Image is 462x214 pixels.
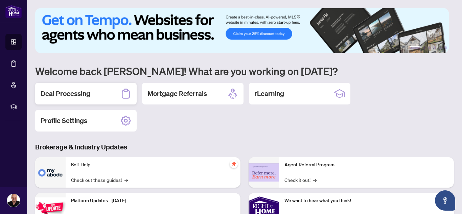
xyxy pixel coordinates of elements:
[284,176,317,184] a: Check it out!→
[71,197,235,205] p: Platform Updates - [DATE]
[444,46,447,49] button: 6
[71,176,128,184] a: Check out these guides!→
[35,65,454,77] h1: Welcome back [PERSON_NAME]! What are you working on [DATE]?
[35,8,449,53] img: Slide 0
[313,176,317,184] span: →
[7,194,20,207] img: Profile Icon
[35,157,66,188] img: Self-Help
[428,46,431,49] button: 3
[124,176,128,184] span: →
[5,5,22,18] img: logo
[147,89,207,98] h2: Mortgage Referrals
[71,161,235,169] p: Self-Help
[439,46,442,49] button: 5
[435,190,455,211] button: Open asap
[35,142,454,152] h3: Brokerage & Industry Updates
[434,46,436,49] button: 4
[230,160,238,168] span: pushpin
[409,46,420,49] button: 1
[423,46,425,49] button: 2
[284,197,448,205] p: We want to hear what you think!
[284,161,448,169] p: Agent Referral Program
[41,116,87,125] h2: Profile Settings
[41,89,90,98] h2: Deal Processing
[249,163,279,182] img: Agent Referral Program
[254,89,284,98] h2: rLearning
